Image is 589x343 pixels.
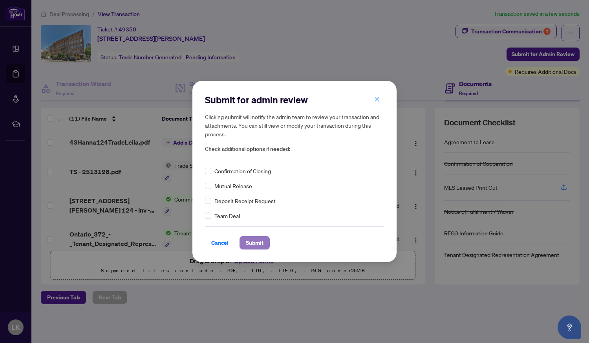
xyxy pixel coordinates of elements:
button: Open asap [558,315,581,339]
button: Submit [240,236,270,249]
span: Confirmation of Closing [214,167,271,175]
h2: Submit for admin review [205,94,384,106]
span: Mutual Release [214,182,252,190]
span: Cancel [211,237,229,249]
h5: Clicking submit will notify the admin team to review your transaction and attachments. You can st... [205,112,384,138]
span: Submit [246,237,263,249]
span: Check additional options if needed: [205,145,384,154]
span: close [374,97,380,102]
button: Cancel [205,236,235,249]
span: Deposit Receipt Request [214,196,276,205]
span: Team Deal [214,211,240,220]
